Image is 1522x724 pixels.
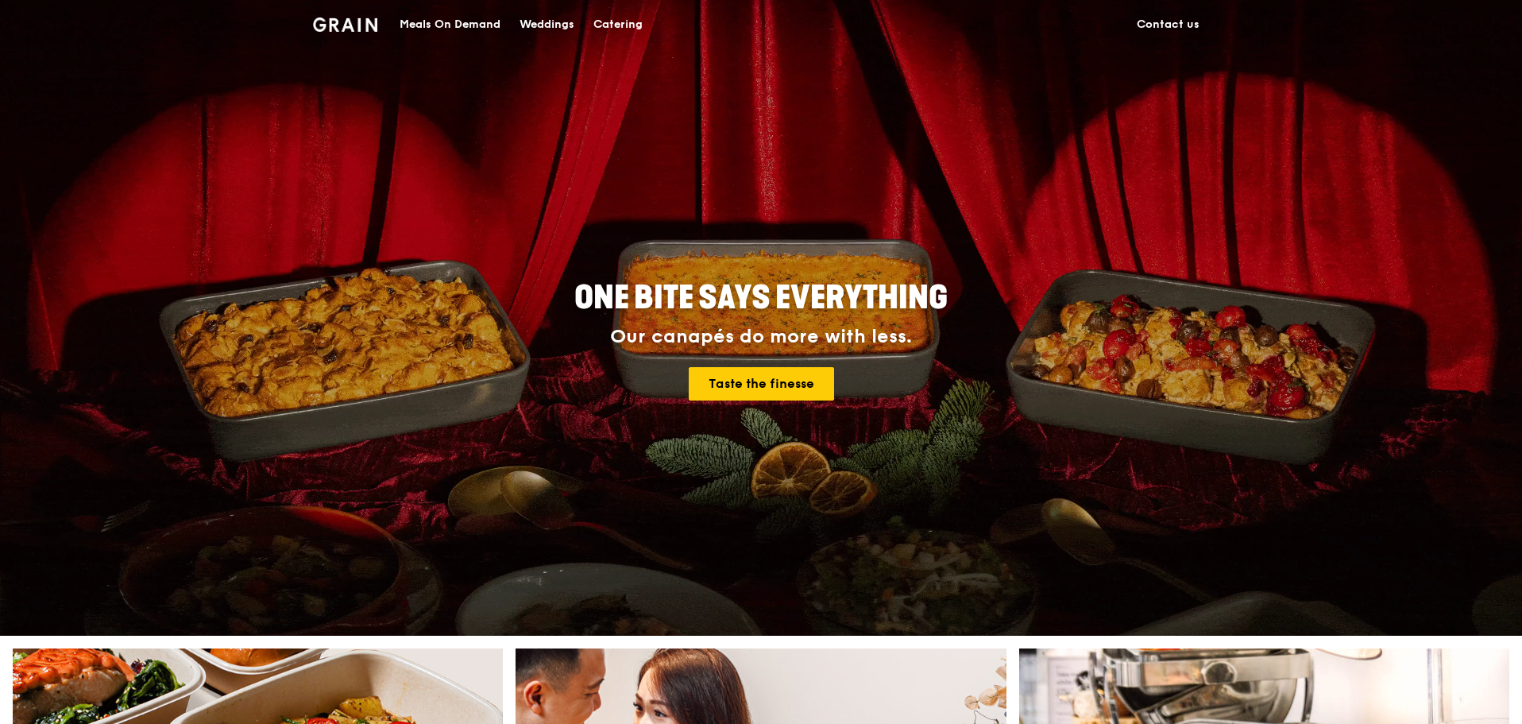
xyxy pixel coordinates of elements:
a: Weddings [510,1,584,48]
a: Taste the finesse [689,367,834,401]
div: Catering [593,1,643,48]
div: Our canapés do more with less. [475,326,1047,348]
img: Grain [313,17,377,32]
div: Meals On Demand [400,1,500,48]
a: Contact us [1127,1,1209,48]
a: Catering [584,1,652,48]
span: ONE BITE SAYS EVERYTHING [574,279,948,317]
div: Weddings [520,1,574,48]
